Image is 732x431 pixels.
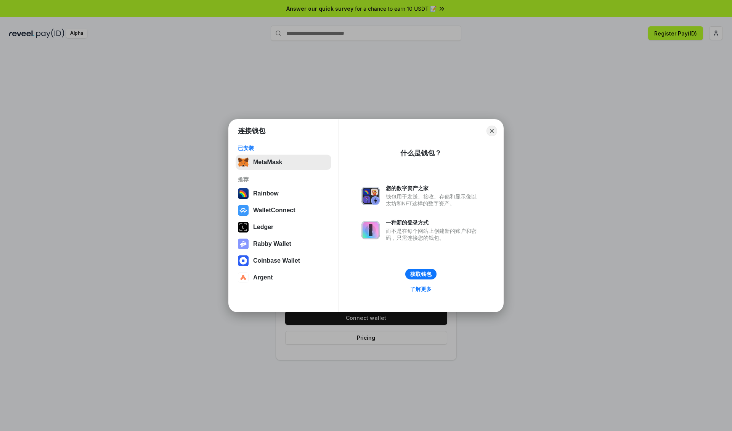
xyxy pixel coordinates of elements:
[236,270,331,285] button: Argent
[238,145,329,152] div: 已安装
[386,193,480,207] div: 钱包用于发送、接收、存储和显示像以太坊和NFT这样的数字资产。
[361,221,380,239] img: svg+xml,%3Csvg%20xmlns%3D%22http%3A%2F%2Fwww.w3.org%2F2000%2Fsvg%22%20fill%3D%22none%22%20viewBox...
[238,176,329,183] div: 推荐
[253,274,273,281] div: Argent
[253,241,291,247] div: Rabby Wallet
[386,228,480,241] div: 而不是在每个网站上创建新的账户和密码，只需连接您的钱包。
[405,269,437,279] button: 获取钱包
[410,286,432,292] div: 了解更多
[238,157,249,168] img: svg+xml,%3Csvg%20fill%3D%22none%22%20height%3D%2233%22%20viewBox%3D%220%200%2035%2033%22%20width%...
[253,190,279,197] div: Rainbow
[236,253,331,268] button: Coinbase Wallet
[236,236,331,252] button: Rabby Wallet
[236,155,331,170] button: MetaMask
[253,257,300,264] div: Coinbase Wallet
[238,272,249,283] img: svg+xml,%3Csvg%20width%3D%2228%22%20height%3D%2228%22%20viewBox%3D%220%200%2028%2028%22%20fill%3D...
[238,205,249,216] img: svg+xml,%3Csvg%20width%3D%2228%22%20height%3D%2228%22%20viewBox%3D%220%200%2028%2028%22%20fill%3D...
[386,219,480,226] div: 一种新的登录方式
[253,207,295,214] div: WalletConnect
[410,271,432,278] div: 获取钱包
[238,222,249,232] img: svg+xml,%3Csvg%20xmlns%3D%22http%3A%2F%2Fwww.w3.org%2F2000%2Fsvg%22%20width%3D%2228%22%20height%3...
[238,239,249,249] img: svg+xml,%3Csvg%20xmlns%3D%22http%3A%2F%2Fwww.w3.org%2F2000%2Fsvg%22%20fill%3D%22none%22%20viewBox...
[236,203,331,218] button: WalletConnect
[386,185,480,192] div: 您的数字资产之家
[238,255,249,266] img: svg+xml,%3Csvg%20width%3D%2228%22%20height%3D%2228%22%20viewBox%3D%220%200%2028%2028%22%20fill%3D...
[236,186,331,201] button: Rainbow
[238,126,265,136] h1: 连接钱包
[253,159,282,166] div: MetaMask
[406,284,436,294] a: 了解更多
[361,187,380,205] img: svg+xml,%3Csvg%20xmlns%3D%22http%3A%2F%2Fwww.w3.org%2F2000%2Fsvg%22%20fill%3D%22none%22%20viewBox...
[400,149,441,158] div: 什么是钱包？
[253,224,273,231] div: Ledger
[238,188,249,199] img: svg+xml,%3Csvg%20width%3D%22120%22%20height%3D%22120%22%20viewBox%3D%220%200%20120%20120%22%20fil...
[236,220,331,235] button: Ledger
[486,126,497,136] button: Close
